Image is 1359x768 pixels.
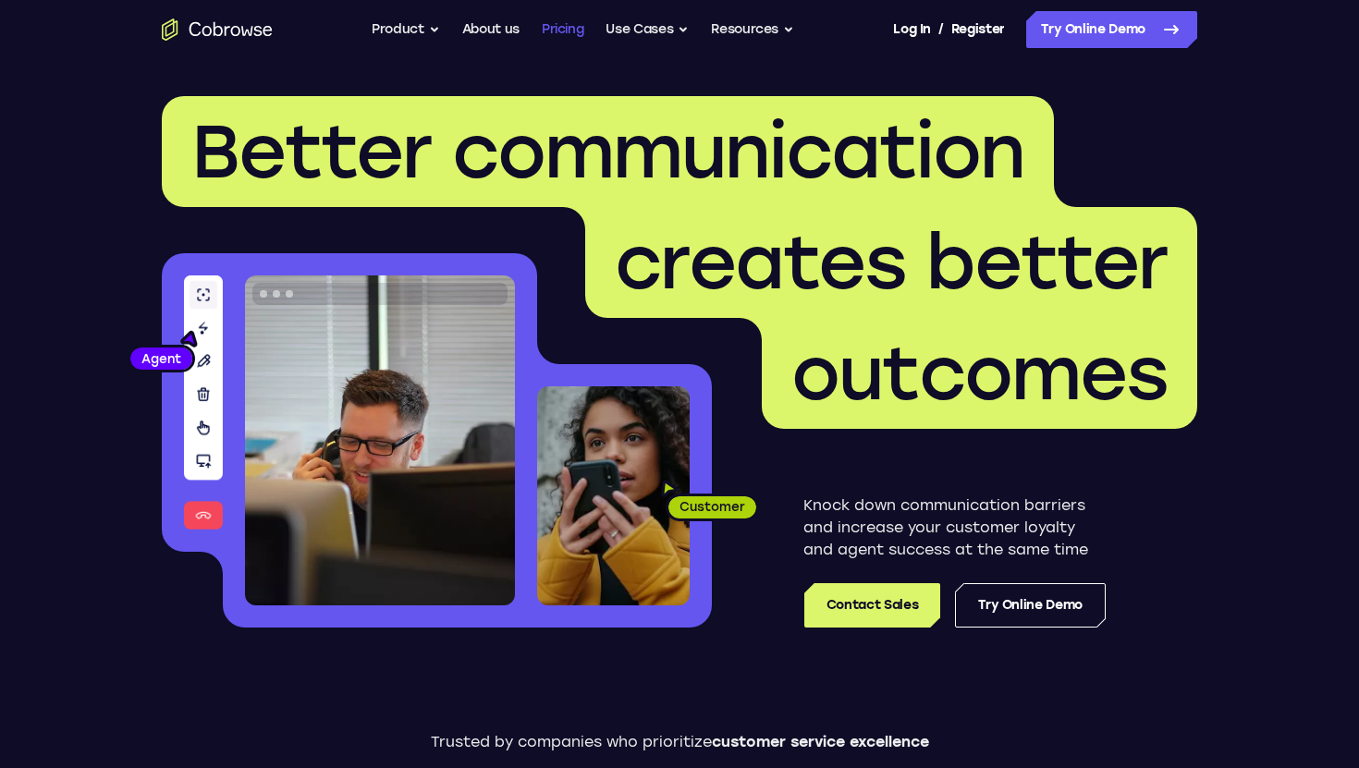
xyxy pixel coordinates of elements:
a: Try Online Demo [1026,11,1197,48]
img: A customer holding their phone [537,386,690,605]
img: A customer support agent talking on the phone [245,275,515,605]
a: Pricing [542,11,584,48]
span: / [938,18,944,41]
span: outcomes [791,329,1168,418]
p: Knock down communication barriers and increase your customer loyalty and agent success at the sam... [803,494,1106,561]
a: Register [951,11,1005,48]
button: Resources [711,11,794,48]
button: Product [372,11,440,48]
a: Try Online Demo [955,583,1106,628]
button: Use Cases [606,11,689,48]
span: Better communication [191,107,1024,196]
a: Contact Sales [804,583,940,628]
a: Go to the home page [162,18,273,41]
span: creates better [615,218,1168,307]
span: customer service excellence [712,733,929,750]
a: Log In [893,11,930,48]
a: About us [462,11,520,48]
